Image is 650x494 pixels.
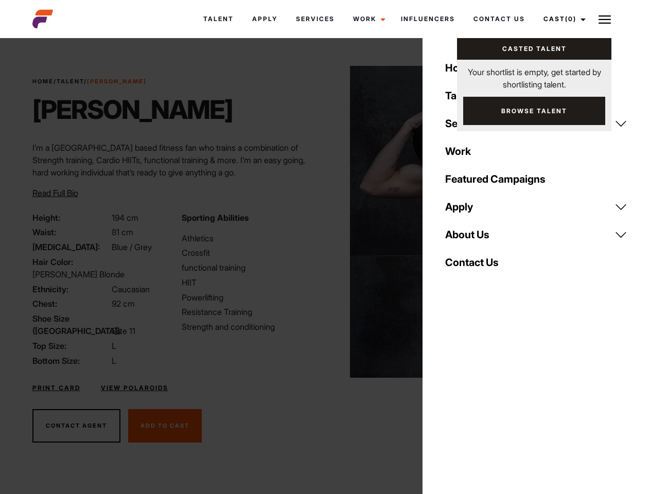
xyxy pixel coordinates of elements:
[32,269,125,279] span: [PERSON_NAME] Blonde
[599,13,611,26] img: Burger icon
[457,38,611,60] a: Casted Talent
[463,97,605,125] a: Browse Talent
[112,213,138,223] span: 194 cm
[182,261,319,274] li: functional training
[112,341,116,351] span: L
[128,409,202,443] button: Add To Cast
[565,15,576,23] span: (0)
[439,54,634,82] a: Home
[112,356,116,366] span: L
[140,422,189,429] span: Add To Cast
[534,5,592,33] a: Cast(0)
[32,355,110,367] span: Bottom Size:
[112,298,135,309] span: 92 cm
[439,82,634,110] a: Talent
[32,78,54,85] a: Home
[32,211,110,224] span: Height:
[243,5,287,33] a: Apply
[32,283,110,295] span: Ethnicity:
[439,165,634,193] a: Featured Campaigns
[112,326,135,336] span: Size 11
[32,187,78,199] button: Read Full Bio
[57,78,84,85] a: Talent
[182,246,319,259] li: Crossfit
[182,306,319,318] li: Resistance Training
[112,227,133,237] span: 81 cm
[392,5,464,33] a: Influencers
[32,188,78,198] span: Read Full Bio
[112,284,150,294] span: Caucasian
[32,226,110,238] span: Waist:
[32,9,53,29] img: cropped-aefm-brand-fav-22-square.png
[32,241,110,253] span: [MEDICAL_DATA]:
[32,94,233,125] h1: [PERSON_NAME]
[439,137,634,165] a: Work
[182,321,319,333] li: Strength and conditioning
[32,312,110,337] span: Shoe Size ([GEOGRAPHIC_DATA]):
[32,142,319,179] p: I’m a [GEOGRAPHIC_DATA] based fitness fan who trains a combination of Strength training, Cardio H...
[182,213,249,223] strong: Sporting Abilities
[32,340,110,352] span: Top Size:
[439,193,634,221] a: Apply
[439,221,634,249] a: About Us
[182,232,319,244] li: Athletics
[194,5,243,33] a: Talent
[32,409,120,443] button: Contact Agent
[182,291,319,304] li: Powerlifting
[32,77,147,86] span: / /
[101,383,168,393] a: View Polaroids
[344,5,392,33] a: Work
[32,297,110,310] span: Chest:
[457,60,611,91] p: Your shortlist is empty, get started by shortlisting talent.
[439,110,634,137] a: Services
[439,249,634,276] a: Contact Us
[112,242,152,252] span: Blue / Grey
[182,276,319,289] li: HIIT
[32,383,80,393] a: Print Card
[464,5,534,33] a: Contact Us
[87,78,147,85] strong: [PERSON_NAME]
[32,256,110,268] span: Hair Color:
[287,5,344,33] a: Services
